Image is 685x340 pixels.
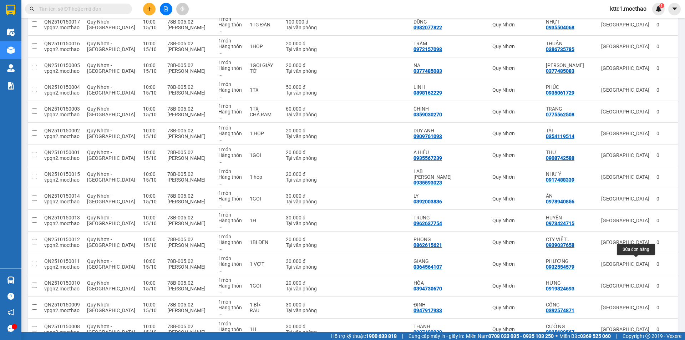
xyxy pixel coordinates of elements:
[218,305,243,316] div: Hàng thông thường
[44,133,80,139] div: vpqn2.mocthao
[601,218,649,223] div: [GEOGRAPHIC_DATA]
[250,261,279,267] div: 1 VỢT
[218,255,243,261] div: 1 món
[218,289,223,294] span: ...
[44,220,80,226] div: vpqn2.mocthao
[218,136,223,142] span: ...
[218,44,243,55] div: Hàng thông thường
[44,19,80,25] div: QN2510150017
[286,133,321,139] div: Tại văn phòng
[656,174,674,180] div: 0
[218,245,223,251] span: ...
[143,280,160,286] div: 10:00
[218,93,223,98] span: ...
[44,25,80,30] div: vpqn2.mocthao
[143,128,160,133] div: 10:00
[286,84,321,90] div: 50.000 đ
[167,62,211,68] div: 78B-005.02
[7,29,15,36] img: warehouse-icon
[546,258,594,264] div: PHƯƠNG
[143,25,160,30] div: 15/10
[286,149,321,155] div: 20.000 đ
[413,62,455,68] div: NA
[250,174,279,180] div: 1 hop
[87,193,135,204] span: Quy Nhơn - [GEOGRAPHIC_DATA]
[87,280,135,291] span: Quy Nhơn - [GEOGRAPHIC_DATA]
[87,171,135,183] span: Quy Nhơn - [GEOGRAPHIC_DATA]
[492,218,539,223] div: Quy Nhơn
[218,174,243,186] div: Hàng thông thường
[601,109,649,115] div: [GEOGRAPHIC_DATA]
[44,302,80,308] div: QN2510150009
[546,25,574,30] div: 0935504068
[567,237,571,242] span: ...
[143,193,160,199] div: 10:00
[163,6,168,11] span: file-add
[286,155,321,161] div: Tại văn phòng
[413,112,442,117] div: 0359030270
[250,87,279,93] div: 1TX
[7,46,15,54] img: warehouse-icon
[286,46,321,52] div: Tại văn phòng
[87,62,135,74] span: Quy Nhơn - [GEOGRAPHIC_DATA]
[250,218,279,223] div: 1H
[656,218,674,223] div: 0
[617,244,655,255] div: Sửa đơn hàng
[601,87,649,93] div: [GEOGRAPHIC_DATA]
[546,84,594,90] div: PHÚC
[413,242,442,248] div: 0862615621
[668,3,681,15] button: caret-down
[413,180,442,186] div: 0935593023
[44,215,80,220] div: QN2510150013
[44,177,80,183] div: vpqn2.mocthao
[413,84,455,90] div: LINH
[143,220,160,226] div: 15/10
[167,128,211,133] div: 78B-005.02
[39,5,123,13] input: Tìm tên, số ĐT hoặc mã đơn
[218,22,243,33] div: Hàng thông thường
[44,41,80,46] div: QN2510150016
[143,68,160,74] div: 15/10
[492,152,539,158] div: Quy Nhơn
[546,199,574,204] div: 0978940856
[546,242,574,248] div: 0939037658
[546,62,594,68] div: KIM KHOA
[44,237,80,242] div: QN2510150012
[546,128,594,133] div: TÀI
[671,6,678,12] span: caret-down
[218,71,223,77] span: ...
[218,125,243,131] div: 1 món
[546,41,594,46] div: THUẬN
[44,106,80,112] div: QN2510150003
[601,261,649,267] div: [GEOGRAPHIC_DATA]
[286,128,321,133] div: 20.000 đ
[218,261,243,273] div: Hàng thông thường
[413,168,455,180] div: LAB HOÀNG BẢO
[601,174,649,180] div: [GEOGRAPHIC_DATA]
[413,258,455,264] div: GIANG
[546,112,574,117] div: 0775562508
[286,41,321,46] div: 20.000 đ
[44,193,80,199] div: QN2510150014
[87,149,135,161] span: Quy Nhơn - [GEOGRAPHIC_DATA]
[160,3,172,15] button: file-add
[546,264,574,270] div: 0932554579
[286,242,321,248] div: Tại văn phòng
[413,264,442,270] div: 0364564107
[44,308,80,313] div: vpqn2.mocthao
[44,90,80,96] div: vpqn2.mocthao
[44,286,80,291] div: vpqn2.mocthao
[492,87,539,93] div: Quy Nhơn
[147,6,152,11] span: plus
[546,171,594,177] div: NHƯ Ý
[413,90,442,96] div: 0898162229
[167,84,211,90] div: 78B-005.02
[413,199,442,204] div: 0392003836
[413,215,455,220] div: TRUNG
[250,196,279,202] div: 1GOI
[250,112,279,117] div: CHẢ RAM
[44,242,80,248] div: vpqn2.mocthao
[44,264,80,270] div: vpqn2.mocthao
[492,131,539,136] div: Quy Nhơn
[87,106,135,117] span: Quy Nhơn - [GEOGRAPHIC_DATA]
